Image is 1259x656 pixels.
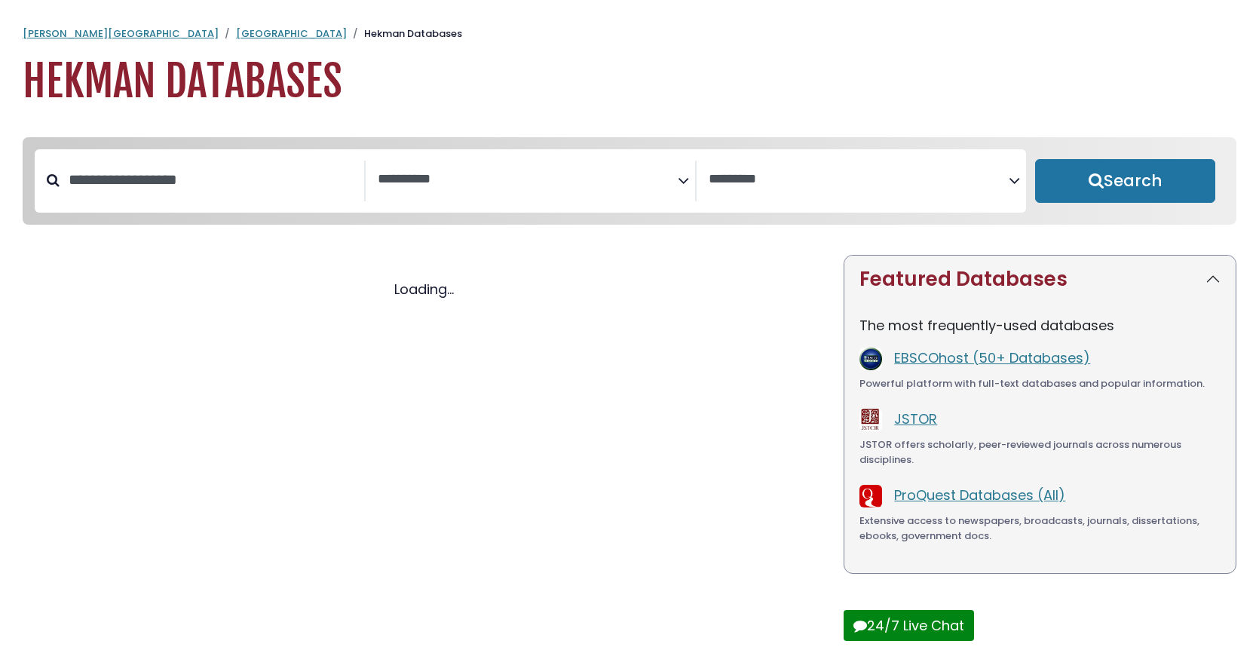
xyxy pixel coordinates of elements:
[859,513,1221,543] div: Extensive access to newspapers, broadcasts, journals, dissertations, ebooks, government docs.
[844,256,1236,303] button: Featured Databases
[859,376,1221,391] div: Powerful platform with full-text databases and popular information.
[1035,159,1215,203] button: Submit for Search Results
[23,57,1236,107] h1: Hekman Databases
[709,172,1009,188] textarea: Search
[894,486,1065,504] a: ProQuest Databases (All)
[236,26,347,41] a: [GEOGRAPHIC_DATA]
[23,26,219,41] a: [PERSON_NAME][GEOGRAPHIC_DATA]
[894,348,1090,367] a: EBSCOhost (50+ Databases)
[378,172,678,188] textarea: Search
[23,137,1236,225] nav: Search filters
[23,26,1236,41] nav: breadcrumb
[347,26,462,41] li: Hekman Databases
[60,167,364,192] input: Search database by title or keyword
[894,409,937,428] a: JSTOR
[23,279,826,299] div: Loading...
[859,437,1221,467] div: JSTOR offers scholarly, peer-reviewed journals across numerous disciplines.
[844,610,974,641] button: 24/7 Live Chat
[859,315,1221,336] p: The most frequently-used databases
